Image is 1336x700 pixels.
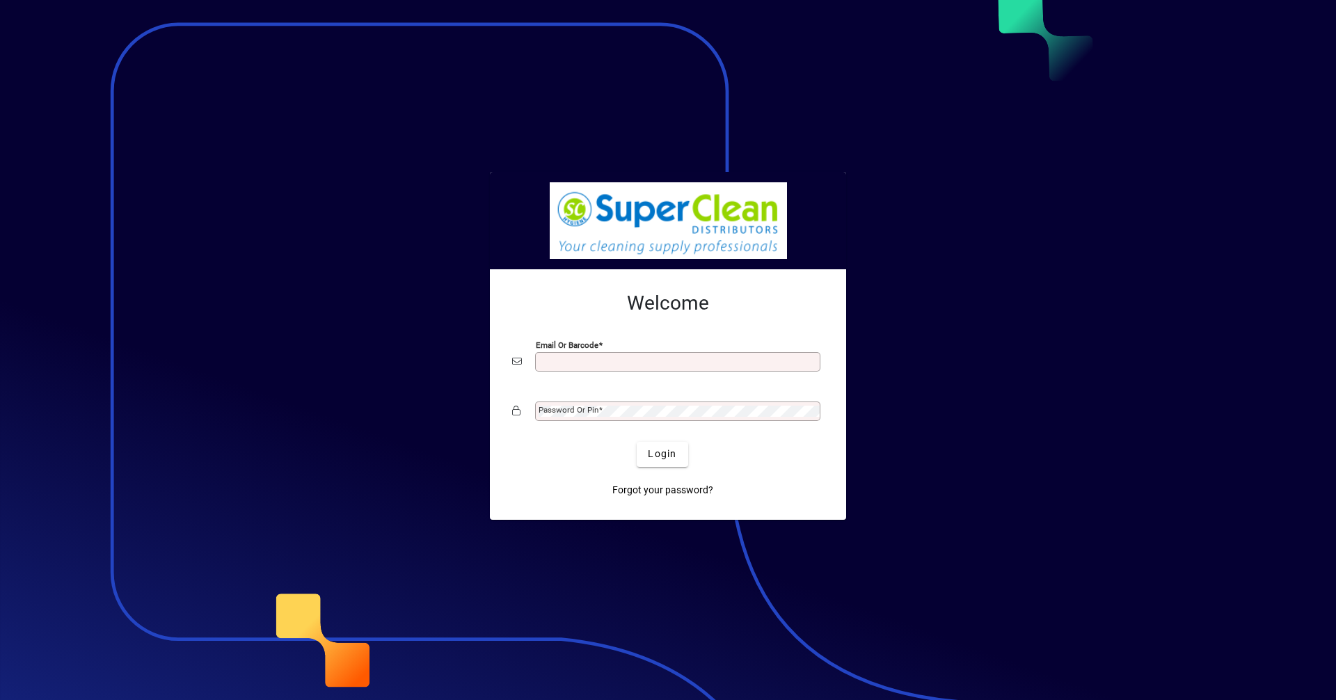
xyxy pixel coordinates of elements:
span: Forgot your password? [612,483,713,498]
mat-label: Password or Pin [539,405,598,415]
span: Login [648,447,676,461]
h2: Welcome [512,292,824,315]
mat-label: Email or Barcode [536,340,598,349]
a: Forgot your password? [607,478,719,503]
button: Login [637,442,687,467]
